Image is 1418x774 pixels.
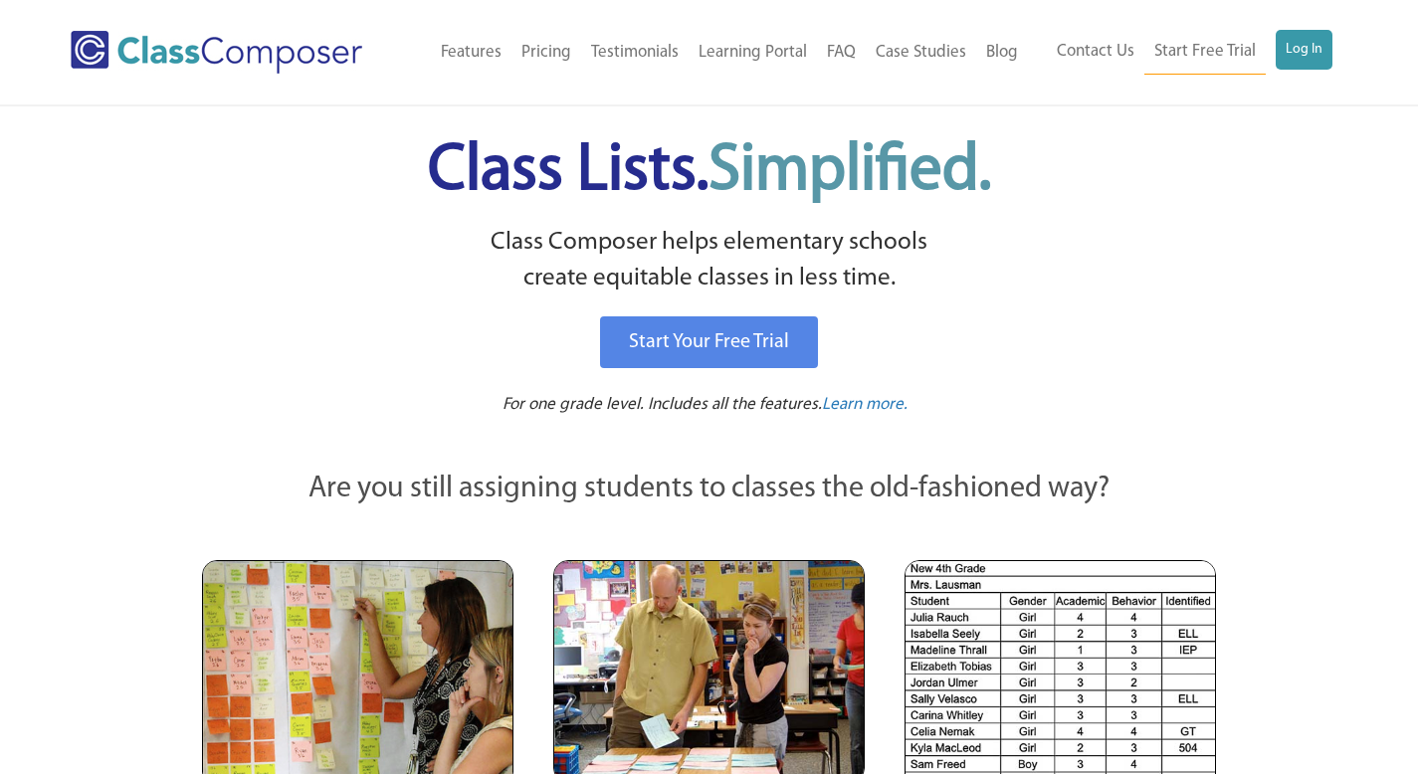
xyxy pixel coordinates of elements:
[709,139,991,204] span: Simplified.
[689,31,817,75] a: Learning Portal
[1047,30,1144,74] a: Contact Us
[428,139,991,204] span: Class Lists.
[1144,30,1266,75] a: Start Free Trial
[1028,30,1332,75] nav: Header Menu
[600,316,818,368] a: Start Your Free Trial
[202,468,1217,511] p: Are you still assigning students to classes the old-fashioned way?
[431,31,511,75] a: Features
[629,332,789,352] span: Start Your Free Trial
[817,31,866,75] a: FAQ
[199,225,1220,297] p: Class Composer helps elementary schools create equitable classes in less time.
[866,31,976,75] a: Case Studies
[405,31,1028,75] nav: Header Menu
[976,31,1028,75] a: Blog
[71,31,362,74] img: Class Composer
[581,31,689,75] a: Testimonials
[503,396,822,413] span: For one grade level. Includes all the features.
[1276,30,1332,70] a: Log In
[822,393,908,418] a: Learn more.
[822,396,908,413] span: Learn more.
[511,31,581,75] a: Pricing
